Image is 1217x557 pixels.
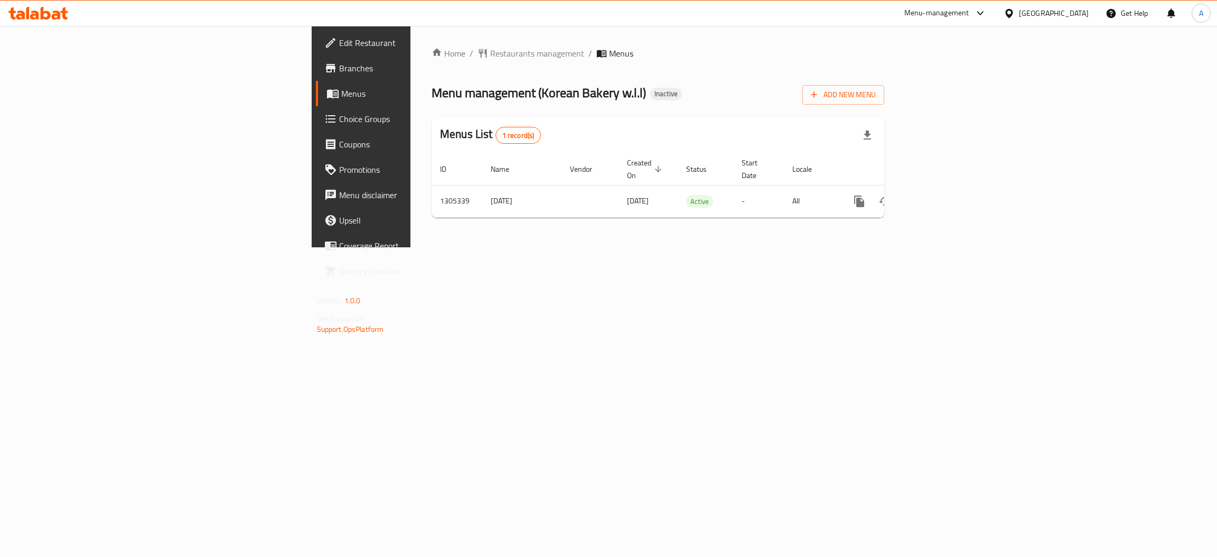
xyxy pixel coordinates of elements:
[317,322,384,336] a: Support.OpsPlatform
[317,312,366,326] span: Get support on:
[344,294,361,308] span: 1.0.0
[440,126,541,144] h2: Menus List
[792,163,826,175] span: Locale
[432,153,957,218] table: enhanced table
[316,81,515,106] a: Menus
[686,163,720,175] span: Status
[733,185,784,217] td: -
[855,123,880,148] div: Export file
[482,185,561,217] td: [DATE]
[478,47,584,60] a: Restaurants management
[316,157,515,182] a: Promotions
[432,47,884,60] nav: breadcrumb
[339,62,507,75] span: Branches
[609,47,633,60] span: Menus
[802,85,884,105] button: Add New Menu
[339,113,507,125] span: Choice Groups
[339,214,507,227] span: Upsell
[588,47,592,60] li: /
[650,89,682,98] span: Inactive
[491,163,523,175] span: Name
[742,156,771,182] span: Start Date
[495,127,541,144] div: Total records count
[627,194,649,208] span: [DATE]
[339,36,507,49] span: Edit Restaurant
[570,163,606,175] span: Vendor
[686,196,713,208] span: Active
[440,163,460,175] span: ID
[339,239,507,252] span: Coverage Report
[339,265,507,277] span: Grocery Checklist
[316,208,515,233] a: Upsell
[432,81,646,105] span: Menu management ( Korean Bakery w.l.l )
[1019,7,1089,19] div: [GEOGRAPHIC_DATA]
[316,132,515,157] a: Coupons
[316,30,515,55] a: Edit Restaurant
[811,88,876,101] span: Add New Menu
[838,153,957,185] th: Actions
[496,131,541,141] span: 1 record(s)
[339,189,507,201] span: Menu disclaimer
[627,156,665,182] span: Created On
[316,258,515,284] a: Grocery Checklist
[341,87,507,100] span: Menus
[784,185,838,217] td: All
[339,163,507,176] span: Promotions
[316,182,515,208] a: Menu disclaimer
[339,138,507,151] span: Coupons
[650,88,682,100] div: Inactive
[904,7,969,20] div: Menu-management
[1199,7,1203,19] span: A
[317,294,343,308] span: Version:
[316,106,515,132] a: Choice Groups
[872,189,897,214] button: Change Status
[490,47,584,60] span: Restaurants management
[316,233,515,258] a: Coverage Report
[316,55,515,81] a: Branches
[847,189,872,214] button: more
